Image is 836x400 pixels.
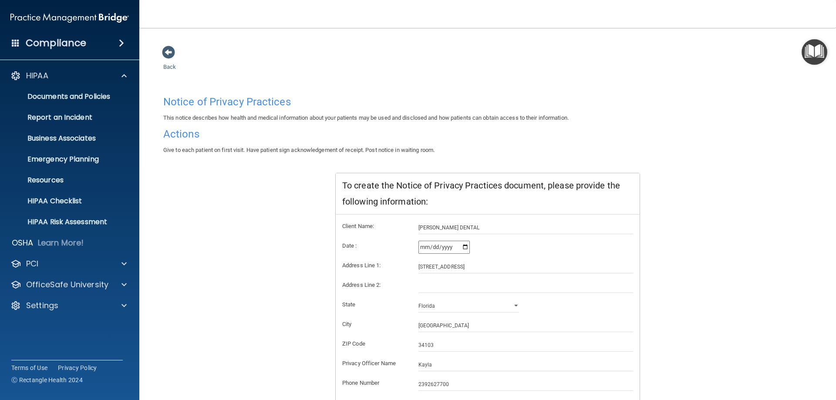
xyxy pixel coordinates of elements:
[6,134,125,143] p: Business Associates
[336,358,412,369] label: Privacy Officer Name
[802,39,827,65] button: Open Resource Center
[336,221,412,232] label: Client Name:
[26,279,108,290] p: OfficeSafe University
[336,299,412,310] label: State
[38,238,84,248] p: Learn More!
[6,92,125,101] p: Documents and Policies
[26,300,58,311] p: Settings
[11,363,47,372] a: Terms of Use
[26,259,38,269] p: PCI
[6,218,125,226] p: HIPAA Risk Assessment
[163,96,812,108] h4: Notice of Privacy Practices
[163,114,569,121] span: This notice describes how health and medical information about your patients may be used and disc...
[163,147,435,153] span: Give to each patient on first visit. Have patient sign acknowledgement of receipt. Post notice in...
[12,238,34,248] p: OSHA
[10,259,127,269] a: PCI
[6,155,125,164] p: Emergency Planning
[336,319,412,329] label: City
[6,113,125,122] p: Report an Incident
[336,241,412,251] label: Date :
[418,339,634,352] input: _____
[336,339,412,349] label: ZIP Code
[10,300,127,311] a: Settings
[10,9,129,27] img: PMB logo
[58,363,97,372] a: Privacy Policy
[6,176,125,185] p: Resources
[163,53,176,70] a: Back
[336,260,412,271] label: Address Line 1:
[10,71,127,81] a: HIPAA
[336,280,412,290] label: Address Line 2:
[336,173,640,215] div: To create the Notice of Privacy Practices document, please provide the following information:
[163,128,812,140] h4: Actions
[26,71,48,81] p: HIPAA
[336,378,412,388] label: Phone Number
[10,279,127,290] a: OfficeSafe University
[11,376,83,384] span: Ⓒ Rectangle Health 2024
[26,37,86,49] h4: Compliance
[6,197,125,205] p: HIPAA Checklist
